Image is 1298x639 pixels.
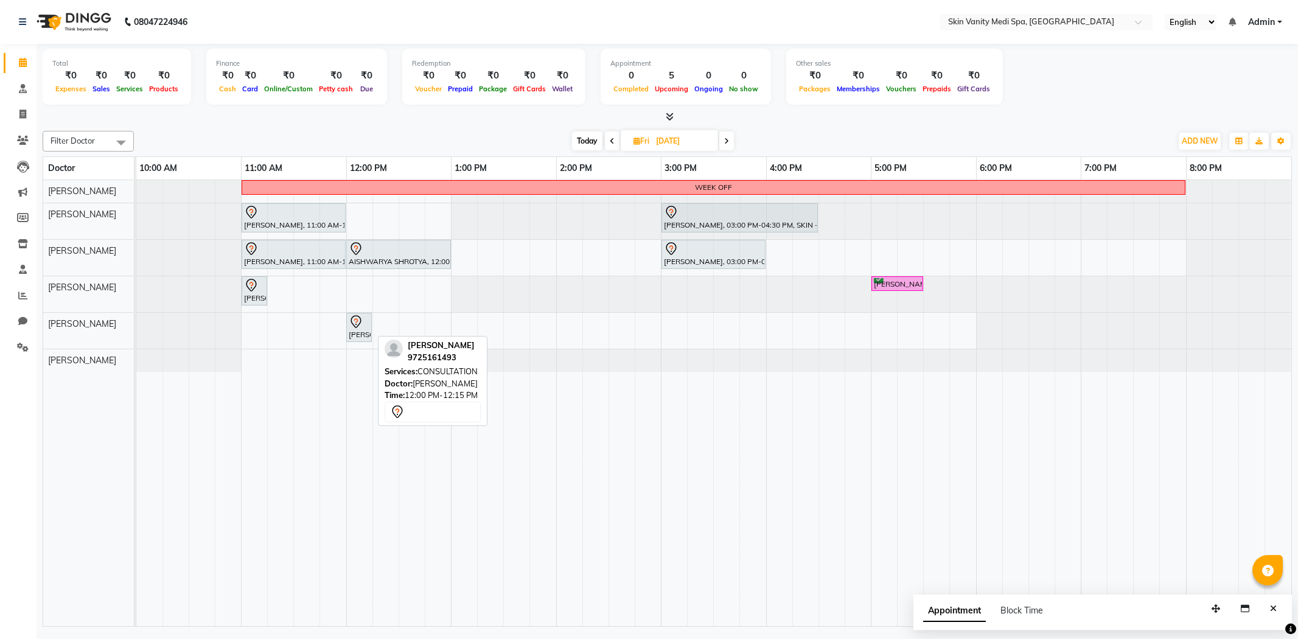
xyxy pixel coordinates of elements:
[883,69,919,83] div: ₹0
[48,162,75,173] span: Doctor
[408,340,475,350] span: [PERSON_NAME]
[136,159,180,177] a: 10:00 AM
[146,85,181,93] span: Products
[954,85,993,93] span: Gift Cards
[316,85,356,93] span: Petty cash
[48,318,116,329] span: [PERSON_NAME]
[652,132,713,150] input: 2025-09-05
[242,159,285,177] a: 11:00 AM
[51,136,95,145] span: Filter Doctor
[216,58,377,69] div: Finance
[52,58,181,69] div: Total
[873,278,922,290] div: [PERSON_NAME], 05:00 PM-05:30 PM, LASER - UNDER ARMS
[445,69,476,83] div: ₹0
[610,58,761,69] div: Appointment
[977,159,1015,177] a: 6:00 PM
[476,69,510,83] div: ₹0
[385,366,417,376] span: Services:
[923,600,986,622] span: Appointment
[412,58,576,69] div: Redemption
[1179,133,1221,150] button: ADD NEW
[630,136,652,145] span: Fri
[113,85,146,93] span: Services
[261,69,316,83] div: ₹0
[1182,136,1218,145] span: ADD NEW
[610,85,652,93] span: Completed
[347,242,450,267] div: AISHWARYA SHROTYA, 12:00 PM-01:00 PM, SKIN - HYDRA SIGNATURE TREATMENT
[557,159,595,177] a: 2:00 PM
[31,5,114,39] img: logo
[1000,605,1043,616] span: Block Time
[239,69,261,83] div: ₹0
[919,85,954,93] span: Prepaids
[48,355,116,366] span: [PERSON_NAME]
[919,69,954,83] div: ₹0
[48,245,116,256] span: [PERSON_NAME]
[796,58,993,69] div: Other sales
[1081,159,1120,177] a: 7:00 PM
[1247,590,1286,627] iframe: chat widget
[52,69,89,83] div: ₹0
[695,182,732,193] div: WEEK OFF
[767,159,805,177] a: 4:00 PM
[663,242,764,267] div: [PERSON_NAME], 03:00 PM-04:00 PM, SKIN - HYDRA SIGNATURE TREATMENT
[445,85,476,93] span: Prepaid
[385,390,405,400] span: Time:
[1248,16,1275,29] span: Admin
[726,85,761,93] span: No show
[412,85,445,93] span: Voucher
[146,69,181,83] div: ₹0
[652,85,691,93] span: Upcoming
[871,159,910,177] a: 5:00 PM
[243,278,266,304] div: [PERSON_NAME], 11:00 AM-11:15 AM, COUNCELLING
[834,85,883,93] span: Memberships
[796,69,834,83] div: ₹0
[476,85,510,93] span: Package
[510,69,549,83] div: ₹0
[691,69,726,83] div: 0
[52,85,89,93] span: Expenses
[48,282,116,293] span: [PERSON_NAME]
[549,85,576,93] span: Wallet
[652,69,691,83] div: 5
[691,85,726,93] span: Ongoing
[243,242,344,267] div: [PERSON_NAME], 11:00 AM-12:00 PM, SKIN - HYDRA SIGNATURE TREATMENT
[1187,159,1225,177] a: 8:00 PM
[357,85,376,93] span: Due
[954,69,993,83] div: ₹0
[316,69,356,83] div: ₹0
[347,315,371,340] div: [PERSON_NAME], 12:00 PM-12:15 PM, CONSULTATION
[412,69,445,83] div: ₹0
[726,69,761,83] div: 0
[48,209,116,220] span: [PERSON_NAME]
[89,85,113,93] span: Sales
[510,85,549,93] span: Gift Cards
[452,159,490,177] a: 1:00 PM
[89,69,113,83] div: ₹0
[243,205,344,231] div: [PERSON_NAME], 11:00 AM-12:00 PM, SKIN - HYDRA SIGNATURE TREATMENT
[48,186,116,197] span: [PERSON_NAME]
[347,159,390,177] a: 12:00 PM
[385,379,413,388] span: Doctor:
[661,159,700,177] a: 3:00 PM
[113,69,146,83] div: ₹0
[883,85,919,93] span: Vouchers
[385,389,481,402] div: 12:00 PM-12:15 PM
[385,378,481,390] div: [PERSON_NAME]
[261,85,316,93] span: Online/Custom
[796,85,834,93] span: Packages
[216,69,239,83] div: ₹0
[572,131,602,150] span: Today
[834,69,883,83] div: ₹0
[408,352,475,364] div: 9725161493
[549,69,576,83] div: ₹0
[610,69,652,83] div: 0
[239,85,261,93] span: Card
[385,340,403,358] img: profile
[417,366,478,376] span: CONSULTATION
[356,69,377,83] div: ₹0
[216,85,239,93] span: Cash
[134,5,187,39] b: 08047224946
[663,205,817,231] div: [PERSON_NAME], 03:00 PM-04:30 PM, SKIN - HYDRA DELUXE TREATMENT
